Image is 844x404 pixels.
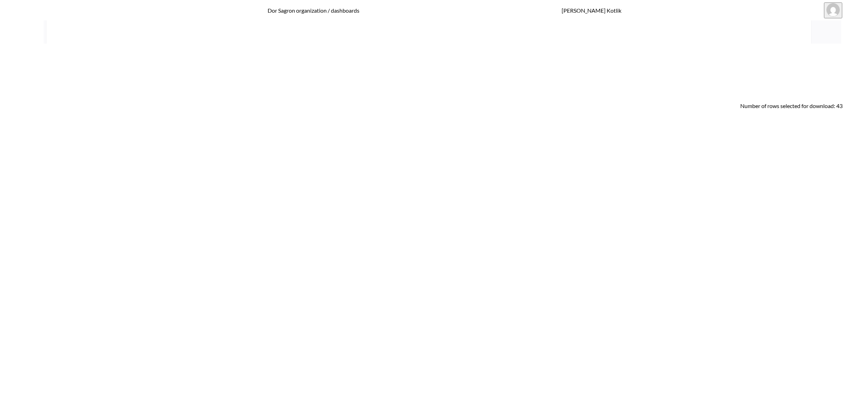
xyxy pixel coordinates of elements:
[9,2,49,18] img: bipeye-logo
[824,2,842,18] button: dinak@ibi.co.il
[562,7,621,14] div: [PERSON_NAME] Kotlik
[740,102,843,109] div: Number of rows selected for download: 43
[268,7,359,14] div: Dor Sagron organization / dashboards
[827,4,839,16] img: 531933d148c321bd54990e2d729438bd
